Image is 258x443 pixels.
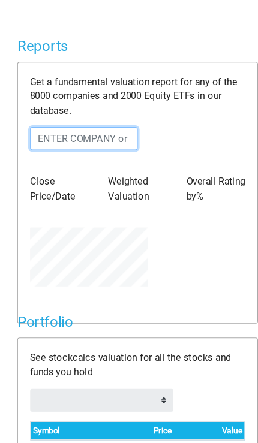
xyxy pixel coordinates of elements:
[101,192,140,217] span: Weighted Valuation
[16,63,242,79] h4: Reports
[99,423,164,440] th: Price
[29,423,99,440] th: Symbol
[28,356,230,383] p: See stockcalcs valuation for all the stocks and funds you hold
[28,192,71,217] span: Close Price/Date
[175,192,230,203] span: Overall Rating
[166,191,239,232] div: by %
[28,147,129,168] input: ENTER COMPANY or ETF
[164,423,230,440] th: Value
[28,98,230,138] p: Get a fundamental valuation report for any of the 8000 companies and 2000 Equity ETFs in our data...
[16,321,242,337] h4: Portfolio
